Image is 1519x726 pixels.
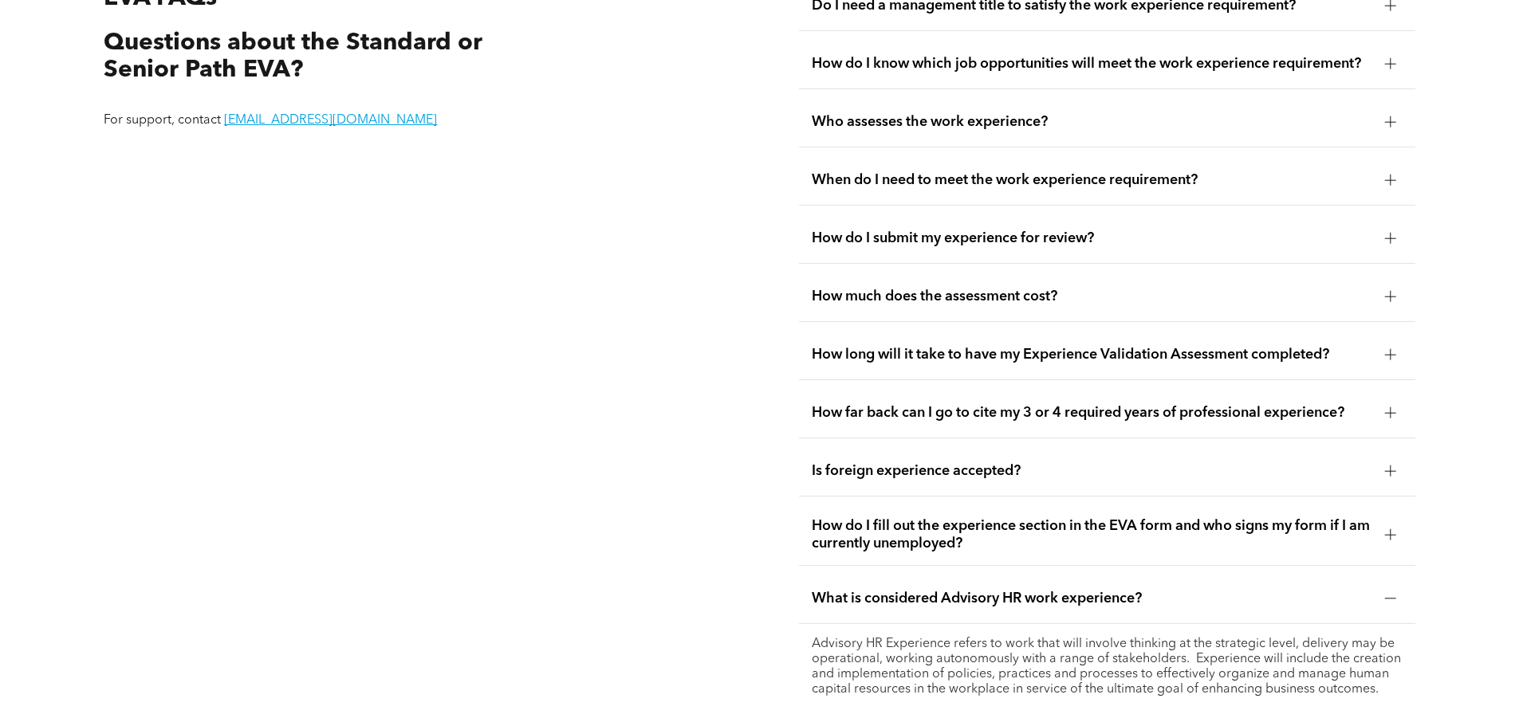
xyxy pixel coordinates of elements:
a: [EMAIL_ADDRESS][DOMAIN_NAME] [224,114,437,127]
span: Questions about the Standard or Senior Path EVA? [104,31,482,83]
span: What is considered Advisory HR work experience? [812,590,1372,607]
span: How do I submit my experience for review? [812,230,1372,247]
span: How do I know which job opportunities will meet the work experience requirement? [812,55,1372,73]
p: Advisory HR Experience refers to work that will involve thinking at the strategic level, delivery... [812,637,1403,697]
span: How do I fill out the experience section in the EVA form and who signs my form if I am currently ... [812,517,1372,552]
span: How long will it take to have my Experience Validation Assessment completed? [812,346,1372,363]
span: For support, contact [104,114,221,127]
span: Who assesses the work experience? [812,113,1372,131]
span: How much does the assessment cost? [812,288,1372,305]
span: Is foreign experience accepted? [812,462,1372,480]
span: How far back can I go to cite my 3 or 4 required years of professional experience? [812,404,1372,422]
span: When do I need to meet the work experience requirement? [812,171,1372,189]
